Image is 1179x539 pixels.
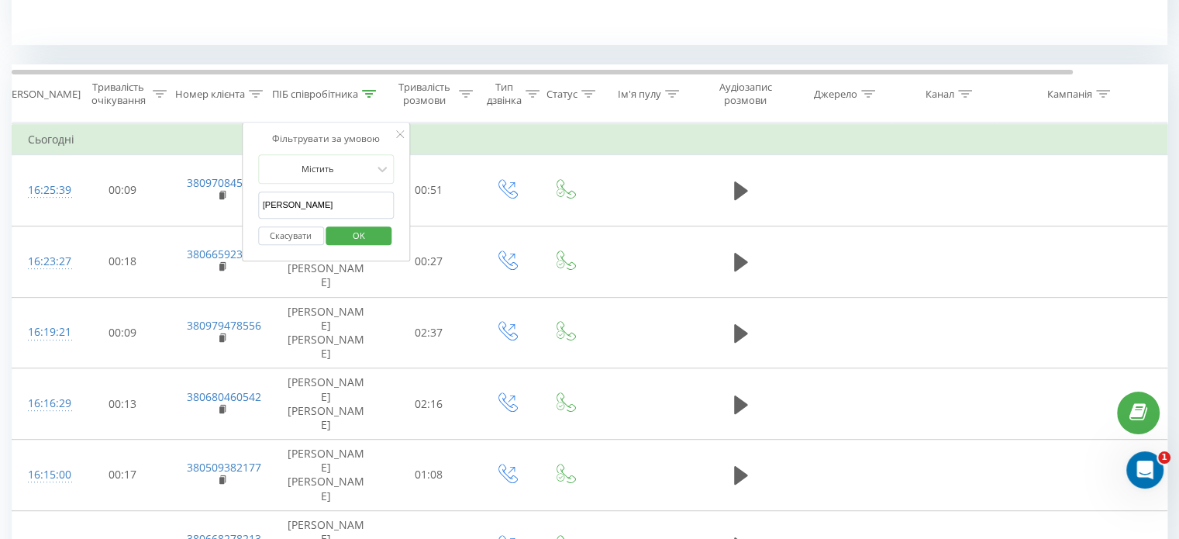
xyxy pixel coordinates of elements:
[74,155,171,226] td: 00:09
[74,440,171,511] td: 00:17
[381,368,477,440] td: 02:16
[2,88,81,101] div: [PERSON_NAME]
[258,226,324,246] button: Скасувати
[394,81,455,107] div: Тривалість розмови
[187,460,261,475] a: 380509382177
[187,389,261,404] a: 380680460542
[337,223,381,247] span: OK
[326,226,392,246] button: OK
[258,131,395,147] div: Фільтрувати за умовою
[28,460,59,490] div: 16:15:00
[187,318,261,333] a: 380979478556
[74,297,171,368] td: 00:09
[28,175,59,206] div: 16:25:39
[487,81,522,107] div: Тип дзвінка
[74,368,171,440] td: 00:13
[88,81,149,107] div: Тривалість очікування
[381,155,477,226] td: 00:51
[74,226,171,297] td: 00:18
[381,226,477,297] td: 00:27
[187,175,261,190] a: 380970845295
[175,88,245,101] div: Номер клієнта
[272,88,358,101] div: ПІБ співробітника
[28,317,59,347] div: 16:19:21
[28,389,59,419] div: 16:16:29
[272,297,381,368] td: [PERSON_NAME] [PERSON_NAME]
[1047,88,1092,101] div: Кампанія
[381,440,477,511] td: 01:08
[1126,451,1163,489] iframe: Intercom live chat
[546,88,577,101] div: Статус
[272,440,381,511] td: [PERSON_NAME] [PERSON_NAME]
[926,88,954,101] div: Канал
[618,88,661,101] div: Ім'я пулу
[28,247,59,277] div: 16:23:27
[381,297,477,368] td: 02:37
[814,88,857,101] div: Джерело
[187,247,261,261] a: 380665923965
[272,368,381,440] td: [PERSON_NAME] [PERSON_NAME]
[1158,451,1170,464] span: 1
[258,192,395,219] input: Введіть значення
[708,81,783,107] div: Аудіозапис розмови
